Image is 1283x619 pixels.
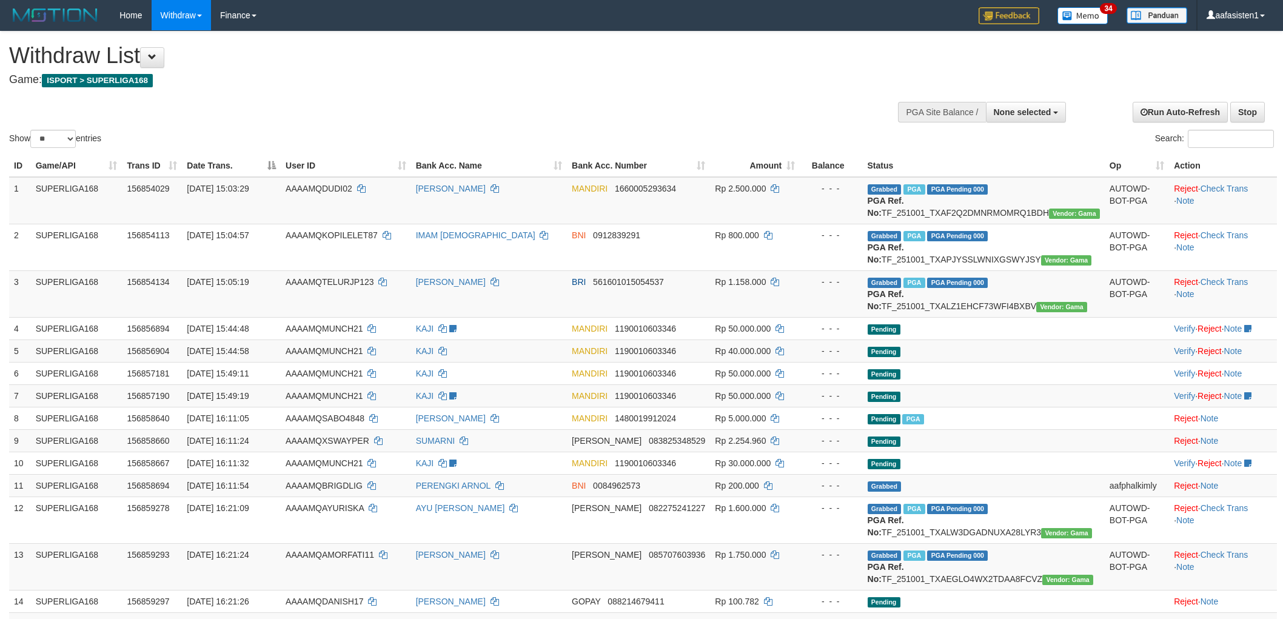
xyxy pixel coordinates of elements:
span: [PERSON_NAME] [572,503,641,513]
td: SUPERLIGA168 [31,429,122,452]
span: Rp 1.600.000 [715,503,766,513]
span: Pending [868,347,900,357]
span: AAAAMQDUDI02 [286,184,352,193]
span: Rp 2.254.960 [715,436,766,446]
span: Copy 1190010603346 to clipboard [615,324,676,333]
td: AUTOWD-BOT-PGA [1105,543,1169,590]
span: AAAAMQMUNCH21 [286,324,363,333]
span: Grabbed [868,481,902,492]
span: Rp 1.750.000 [715,550,766,560]
a: Reject [1174,481,1198,490]
a: PERENGKI ARNOL [416,481,491,490]
a: [PERSON_NAME] [416,550,486,560]
a: KAJI [416,458,434,468]
a: Note [1201,597,1219,606]
td: 13 [9,543,31,590]
span: AAAAMQMUNCH21 [286,346,363,356]
td: 3 [9,270,31,317]
div: - - - [805,457,857,469]
a: Note [1224,324,1242,333]
a: [PERSON_NAME] [416,413,486,423]
td: 11 [9,474,31,497]
td: 10 [9,452,31,474]
a: Run Auto-Refresh [1133,102,1228,122]
span: AAAAMQMUNCH21 [286,391,363,401]
td: · · [1169,452,1277,474]
span: Copy 0912839291 to clipboard [593,230,640,240]
span: AAAAMQAMORFATI11 [286,550,374,560]
th: Action [1169,155,1277,177]
span: AAAAMQSABO4848 [286,413,364,423]
td: · · [1169,384,1277,407]
span: Marked by aafheankoy [903,504,925,514]
span: 156858640 [127,413,169,423]
div: - - - [805,480,857,492]
b: PGA Ref. No: [868,289,904,311]
a: Note [1201,436,1219,446]
th: Amount: activate to sort column ascending [710,155,800,177]
span: 156859278 [127,503,169,513]
span: Copy 082275241227 to clipboard [649,503,705,513]
td: 8 [9,407,31,429]
span: PGA Pending [927,550,988,561]
h4: Game: [9,74,843,86]
span: BRI [572,277,586,287]
a: Verify [1174,369,1195,378]
td: AUTOWD-BOT-PGA [1105,497,1169,543]
td: SUPERLIGA168 [31,317,122,340]
span: Rp 30.000.000 [715,458,771,468]
td: 4 [9,317,31,340]
a: Reject [1174,436,1198,446]
span: BNI [572,481,586,490]
span: PGA Pending [927,184,988,195]
a: Reject [1198,369,1222,378]
span: PGA Pending [927,278,988,288]
span: Pending [868,459,900,469]
img: Feedback.jpg [979,7,1039,24]
span: AAAAMQKOPILELET87 [286,230,378,240]
td: SUPERLIGA168 [31,384,122,407]
a: Verify [1174,391,1195,401]
h1: Withdraw List [9,44,843,68]
a: Note [1224,346,1242,356]
span: Pending [868,414,900,424]
span: Grabbed [868,231,902,241]
a: KAJI [416,391,434,401]
span: Grabbed [868,504,902,514]
td: 6 [9,362,31,384]
th: Date Trans.: activate to sort column descending [182,155,281,177]
div: - - - [805,182,857,195]
span: AAAAMQTELURJP123 [286,277,374,287]
span: Grabbed [868,278,902,288]
span: [DATE] 16:21:26 [187,597,249,606]
span: [DATE] 16:21:09 [187,503,249,513]
a: Note [1176,515,1194,525]
a: Reject [1174,230,1198,240]
span: Rp 200.000 [715,481,759,490]
a: Check Trans [1201,230,1248,240]
span: [DATE] 15:49:19 [187,391,249,401]
span: None selected [994,107,1051,117]
div: - - - [805,435,857,447]
span: Copy 1190010603346 to clipboard [615,369,676,378]
button: None selected [986,102,1067,122]
span: [DATE] 15:44:58 [187,346,249,356]
span: MANDIRI [572,391,608,401]
span: 156854134 [127,277,169,287]
div: - - - [805,502,857,514]
td: · · [1169,543,1277,590]
span: Copy 083825348529 to clipboard [649,436,705,446]
span: Vendor URL: https://trx31.1velocity.biz [1049,209,1100,219]
a: Note [1201,413,1219,423]
span: Vendor URL: https://trx31.1velocity.biz [1042,575,1093,585]
td: TF_251001_TXALW3DGADNUXA28LYR3 [863,497,1105,543]
span: Copy 561601015054537 to clipboard [593,277,664,287]
a: Note [1201,481,1219,490]
td: · · [1169,317,1277,340]
span: Copy 0084962573 to clipboard [593,481,640,490]
span: Pending [868,392,900,402]
a: [PERSON_NAME] [416,184,486,193]
a: Reject [1174,413,1198,423]
span: Pending [868,324,900,335]
td: SUPERLIGA168 [31,452,122,474]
